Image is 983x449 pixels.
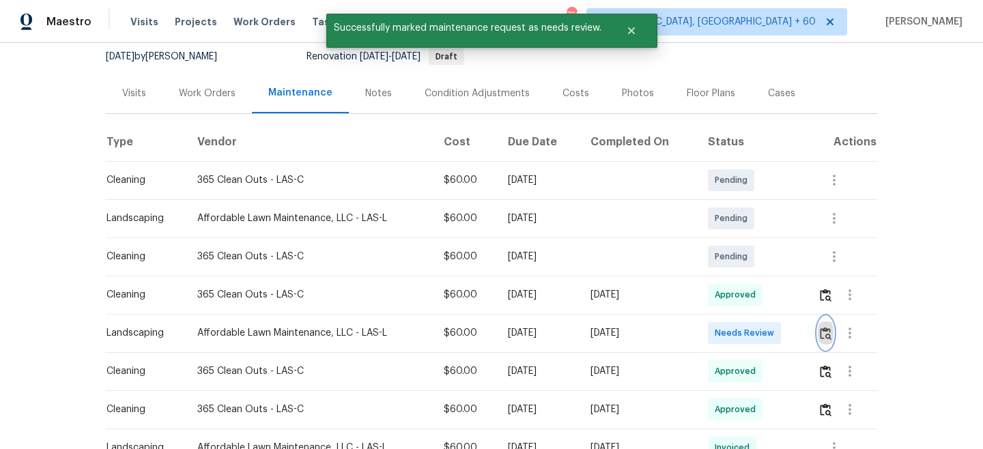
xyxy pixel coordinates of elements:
[122,87,146,100] div: Visits
[590,288,685,302] div: [DATE]
[444,364,486,378] div: $60.00
[562,87,589,100] div: Costs
[820,365,831,378] img: Review Icon
[508,288,569,302] div: [DATE]
[768,87,795,100] div: Cases
[197,364,422,378] div: 365 Clean Outs - LAS-C
[818,317,834,349] button: Review Icon
[106,173,175,187] div: Cleaning
[106,48,233,65] div: by [PERSON_NAME]
[46,15,91,29] span: Maestro
[197,403,422,416] div: 365 Clean Outs - LAS-C
[392,52,421,61] span: [DATE]
[106,250,175,263] div: Cleaning
[807,123,877,161] th: Actions
[697,123,808,161] th: Status
[590,403,685,416] div: [DATE]
[444,173,486,187] div: $60.00
[687,87,735,100] div: Floor Plans
[508,326,569,340] div: [DATE]
[312,17,341,27] span: Tasks
[715,173,753,187] span: Pending
[444,250,486,263] div: $60.00
[508,250,569,263] div: [DATE]
[106,403,175,416] div: Cleaning
[818,278,834,311] button: Review Icon
[197,288,422,302] div: 365 Clean Outs - LAS-C
[444,288,486,302] div: $60.00
[820,289,831,302] img: Review Icon
[307,52,464,61] span: Renovation
[508,403,569,416] div: [DATE]
[715,403,761,416] span: Approved
[233,15,296,29] span: Work Orders
[820,327,831,340] img: Review Icon
[590,326,685,340] div: [DATE]
[106,288,175,302] div: Cleaning
[622,87,654,100] div: Photos
[106,326,175,340] div: Landscaping
[365,87,392,100] div: Notes
[444,212,486,225] div: $60.00
[818,355,834,388] button: Review Icon
[106,212,175,225] div: Landscaping
[186,123,433,161] th: Vendor
[197,326,422,340] div: Affordable Lawn Maintenance, LLC - LAS-L
[818,393,834,426] button: Review Icon
[106,52,134,61] span: [DATE]
[430,53,463,61] span: Draft
[567,8,576,22] div: 720
[106,364,175,378] div: Cleaning
[880,15,963,29] span: [PERSON_NAME]
[197,212,422,225] div: Affordable Lawn Maintenance, LLC - LAS-L
[715,364,761,378] span: Approved
[326,14,609,42] span: Successfully marked maintenance request as needs review.
[175,15,217,29] span: Projects
[508,173,569,187] div: [DATE]
[360,52,388,61] span: [DATE]
[715,326,780,340] span: Needs Review
[598,15,816,29] span: [GEOGRAPHIC_DATA], [GEOGRAPHIC_DATA] + 60
[508,212,569,225] div: [DATE]
[715,212,753,225] span: Pending
[444,403,486,416] div: $60.00
[197,173,422,187] div: 365 Clean Outs - LAS-C
[360,52,421,61] span: -
[444,326,486,340] div: $60.00
[268,86,332,100] div: Maintenance
[580,123,696,161] th: Completed On
[425,87,530,100] div: Condition Adjustments
[106,123,186,161] th: Type
[197,250,422,263] div: 365 Clean Outs - LAS-C
[590,364,685,378] div: [DATE]
[497,123,580,161] th: Due Date
[609,17,654,44] button: Close
[715,288,761,302] span: Approved
[715,250,753,263] span: Pending
[433,123,497,161] th: Cost
[508,364,569,378] div: [DATE]
[130,15,158,29] span: Visits
[179,87,236,100] div: Work Orders
[820,403,831,416] img: Review Icon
